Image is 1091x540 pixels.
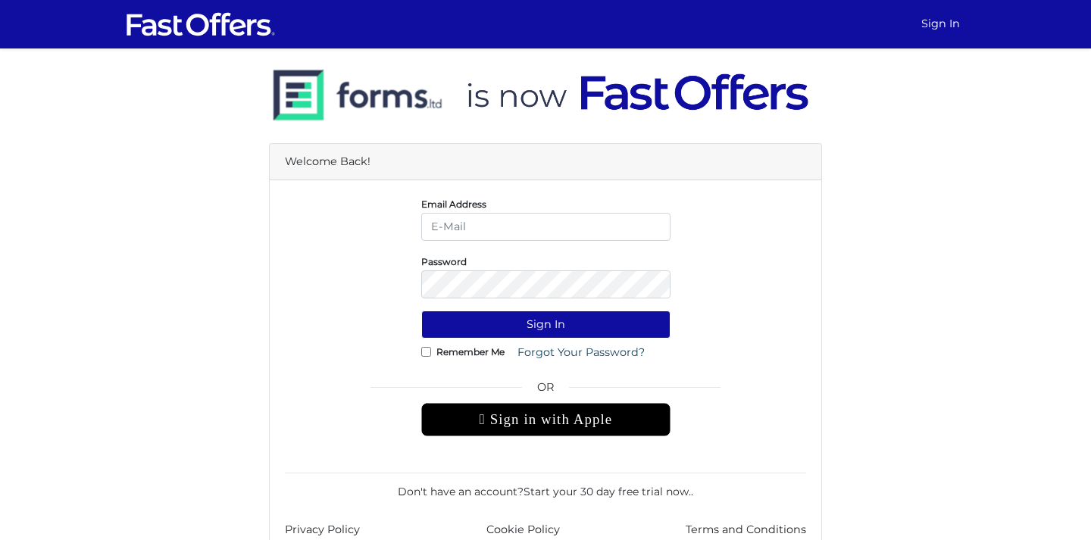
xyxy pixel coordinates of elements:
a: Terms and Conditions [686,521,806,538]
label: Remember Me [436,350,505,354]
div: Welcome Back! [270,144,821,180]
input: E-Mail [421,213,671,241]
a: Sign In [915,9,966,39]
button: Sign In [421,311,671,339]
a: Forgot Your Password? [508,339,655,367]
a: Cookie Policy [486,521,560,538]
div: Sign in with Apple [421,403,671,436]
label: Password [421,260,467,264]
span: OR [421,379,671,403]
div: Don't have an account? . [285,473,806,500]
label: Email Address [421,202,486,206]
a: Start your 30 day free trial now. [524,485,691,498]
a: Privacy Policy [285,521,360,538]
